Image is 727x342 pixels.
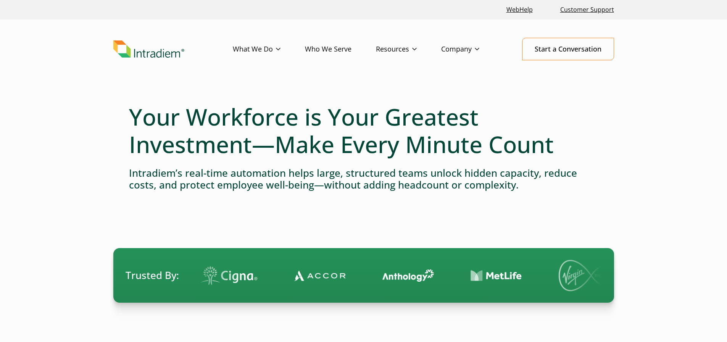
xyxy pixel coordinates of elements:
a: Customer Support [557,2,617,18]
img: Virgin Media logo. [559,260,612,291]
a: Link opens in a new window [503,2,536,18]
h1: Your Workforce is Your Greatest Investment—Make Every Minute Count [129,103,598,158]
a: What We Do [233,38,305,60]
a: Start a Conversation [522,38,614,60]
a: Resources [376,38,441,60]
img: Intradiem [113,40,184,58]
a: Who We Serve [305,38,376,60]
span: Trusted By: [126,268,179,282]
a: Company [441,38,504,60]
a: Link to homepage of Intradiem [113,40,233,58]
img: Contact Center Automation MetLife Logo [471,270,522,282]
img: Contact Center Automation Accor Logo [294,270,346,281]
h4: Intradiem’s real-time automation helps large, structured teams unlock hidden capacity, reduce cos... [129,167,598,191]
